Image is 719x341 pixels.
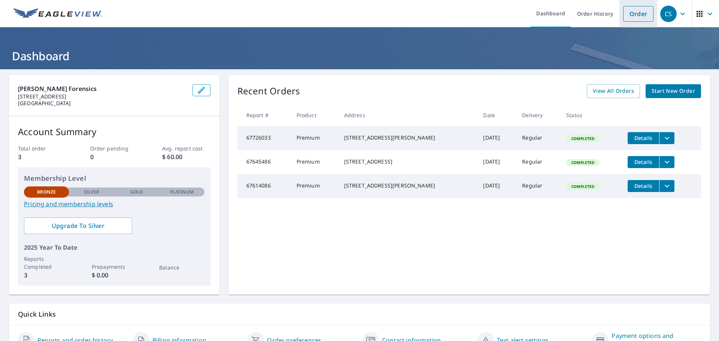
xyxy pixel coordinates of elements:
[632,158,655,165] span: Details
[477,126,516,150] td: [DATE]
[237,104,291,126] th: Report #
[628,156,659,168] button: detailsBtn-67645486
[632,134,655,141] span: Details
[90,152,138,161] p: 0
[646,84,701,98] a: Start New Order
[516,174,560,198] td: Regular
[567,184,599,189] span: Completed
[477,104,516,126] th: Date
[344,158,471,165] div: [STREET_ADDRESS]
[291,150,338,174] td: Premium
[237,84,300,98] p: Recent Orders
[84,189,100,195] p: Silver
[24,217,132,234] a: Upgrade To Silver
[162,152,210,161] p: $ 60.00
[159,264,204,271] p: Balance
[24,271,69,280] p: 3
[567,136,599,141] span: Completed
[18,144,66,152] p: Total order
[24,173,204,183] p: Membership Level
[18,84,186,93] p: [PERSON_NAME] Forensics
[237,174,291,198] td: 67614086
[37,189,56,195] p: Bronze
[659,180,674,192] button: filesDropdownBtn-67614086
[587,84,640,98] a: View All Orders
[660,6,677,22] div: CS
[291,126,338,150] td: Premium
[24,200,204,208] a: Pricing and membership levels
[477,174,516,198] td: [DATE]
[18,310,701,319] p: Quick Links
[291,174,338,198] td: Premium
[237,150,291,174] td: 67645486
[291,104,338,126] th: Product
[659,156,674,168] button: filesDropdownBtn-67645486
[30,222,126,230] span: Upgrade To Silver
[567,160,599,165] span: Completed
[162,144,210,152] p: Avg. report cost
[344,182,471,189] div: [STREET_ADDRESS][PERSON_NAME]
[632,182,655,189] span: Details
[623,6,653,22] a: Order
[24,243,204,252] p: 2025 Year To Date
[9,48,710,64] h1: Dashboard
[477,150,516,174] td: [DATE]
[18,93,186,100] p: [STREET_ADDRESS]
[18,100,186,107] p: [GEOGRAPHIC_DATA]
[18,152,66,161] p: 3
[90,144,138,152] p: Order pending
[237,126,291,150] td: 67726033
[170,189,194,195] p: Platinum
[13,8,102,19] img: EV Logo
[516,150,560,174] td: Regular
[18,125,210,138] p: Account Summary
[628,180,659,192] button: detailsBtn-67614086
[24,255,69,271] p: Reports Completed
[628,132,659,144] button: detailsBtn-67726033
[92,271,137,280] p: $ 0.00
[516,126,560,150] td: Regular
[593,86,634,96] span: View All Orders
[344,134,471,141] div: [STREET_ADDRESS][PERSON_NAME]
[130,189,143,195] p: Gold
[516,104,560,126] th: Delivery
[92,263,137,271] p: Prepayments
[338,104,477,126] th: Address
[652,86,695,96] span: Start New Order
[659,132,674,144] button: filesDropdownBtn-67726033
[560,104,622,126] th: Status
